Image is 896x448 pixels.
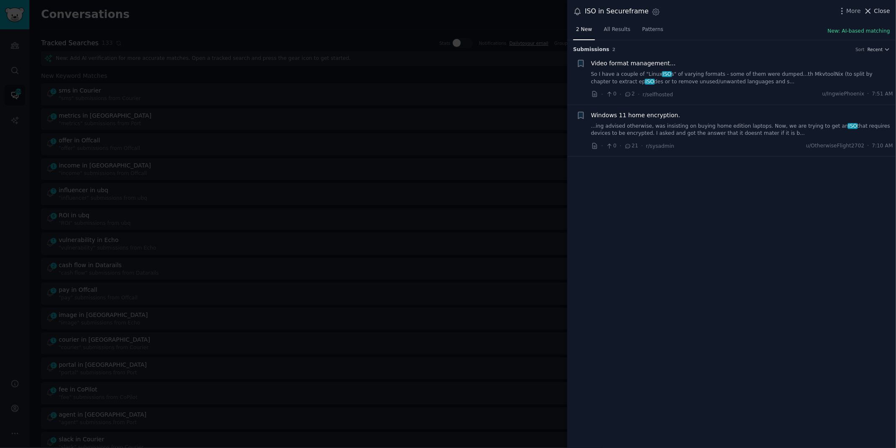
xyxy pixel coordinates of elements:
[806,142,864,150] span: u/OtherwiseFlight2702
[662,71,673,77] span: ISO
[639,23,666,40] a: Patterns
[585,6,649,17] div: ISO in Secureframe
[573,23,595,40] a: 2 New
[591,123,893,137] a: ...ing advised otherwise, was insisting on buying home edition laptops. Now, we are trying to get...
[867,90,869,98] span: ·
[641,142,643,150] span: ·
[848,123,858,129] span: ISO
[646,143,675,149] span: r/sysadmin
[624,90,635,98] span: 2
[576,26,592,33] span: 2 New
[867,142,869,150] span: ·
[591,71,893,85] a: So I have a couple of "LinuxISOs" of varying formats - some of them were dumped...th MkvtoolNix (...
[601,142,603,150] span: ·
[828,28,890,35] button: New: AI-based matching
[601,23,633,40] a: All Results
[642,26,663,33] span: Patterns
[620,142,621,150] span: ·
[613,47,616,52] span: 2
[591,111,680,120] a: Windows 11 home encryption.
[867,46,890,52] button: Recent
[856,46,865,52] div: Sort
[872,90,893,98] span: 7:51 AM
[867,46,883,52] span: Recent
[847,7,861,15] span: More
[604,26,630,33] span: All Results
[620,90,621,99] span: ·
[864,7,890,15] button: Close
[874,7,890,15] span: Close
[645,79,655,85] span: ISO
[573,46,610,54] span: Submission s
[643,92,673,98] span: r/selfhosted
[638,90,640,99] span: ·
[822,90,865,98] span: u/IngwiePhoenix
[838,7,861,15] button: More
[606,142,616,150] span: 0
[591,59,676,68] a: Video format management...
[624,142,638,150] span: 21
[601,90,603,99] span: ·
[872,142,893,150] span: 7:10 AM
[606,90,616,98] span: 0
